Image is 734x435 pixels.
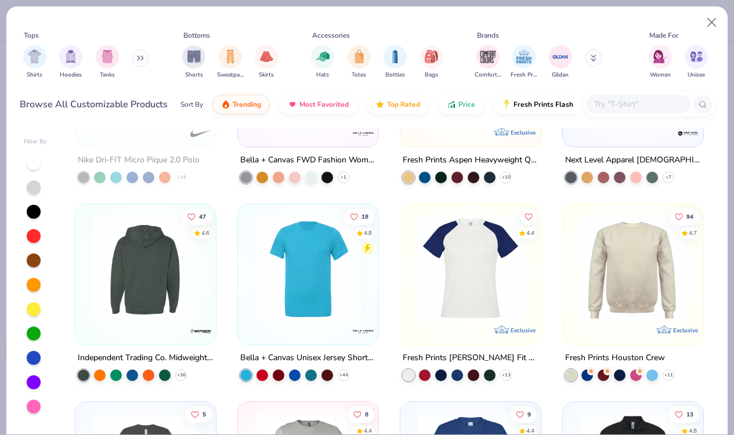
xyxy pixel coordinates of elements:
[224,50,237,63] img: Sweatpants Image
[515,48,533,66] img: Fresh Prints Image
[477,30,499,41] div: Brands
[420,45,443,79] button: filter button
[526,229,534,237] div: 4.4
[677,122,700,145] img: Next Level Apparel logo
[689,229,697,237] div: 4.7
[183,30,210,41] div: Bottoms
[312,30,350,41] div: Accessories
[425,50,437,63] img: Bags Image
[59,45,82,79] div: filter for Hoodies
[182,208,212,224] button: Like
[96,45,119,79] button: filter button
[361,213,368,219] span: 18
[526,426,534,435] div: 4.4
[552,48,569,66] img: Gildan Image
[233,100,261,109] span: Trending
[669,406,699,422] button: Like
[689,426,697,435] div: 4.8
[316,50,330,63] img: Hats Image
[180,99,203,110] div: Sort By
[479,48,497,66] img: Comfort Colors Image
[352,122,375,145] img: Bella + Canvas logo
[688,71,705,79] span: Unisex
[403,153,538,168] div: Fresh Prints Aspen Heavyweight Quarter-Zip
[511,327,536,334] span: Exclusive
[425,71,438,79] span: Bags
[664,372,673,379] span: + 11
[212,95,270,114] button: Trending
[690,50,703,63] img: Unisex Image
[24,30,39,41] div: Tops
[201,229,209,237] div: 4.6
[365,411,368,417] span: 8
[565,351,665,365] div: Fresh Prints Houston Crew
[250,216,367,321] img: 10a0a8bf-8f21-4ecd-81c8-814f1e31d243
[510,406,537,422] button: Like
[367,95,429,114] button: Top Rated
[669,208,699,224] button: Like
[701,12,723,34] button: Close
[389,50,402,63] img: Bottles Image
[384,45,407,79] button: filter button
[240,153,376,168] div: Bella + Canvas FWD Fashion Women's Festival Crop Tank
[412,216,529,321] img: d6d584ca-6ecb-4862-80f9-37d415fce208
[217,45,244,79] button: filter button
[475,45,501,79] div: filter for Comfort Colors
[64,50,77,63] img: Hoodies Image
[348,45,371,79] div: filter for Totes
[514,100,573,109] span: Fresh Prints Flash
[59,45,82,79] button: filter button
[217,71,244,79] span: Sweatpants
[24,137,47,146] div: Filter By
[316,71,329,79] span: Hats
[255,45,278,79] button: filter button
[565,153,701,168] div: Next Level Apparel [DEMOGRAPHIC_DATA]' Festival Cali Crop T-Shirt
[384,45,407,79] div: filter for Bottles
[189,320,212,343] img: Independent Trading Co. logo
[87,216,204,321] img: 68593ca7-b9c8-486a-beab-8dcc4f1aaae8
[387,100,420,109] span: Top Rated
[520,208,537,224] button: Like
[353,50,366,63] img: Totes Image
[185,71,203,79] span: Shorts
[502,372,511,379] span: + 13
[593,97,682,111] input: Try "T-Shirt"
[78,351,214,365] div: Independent Trading Co. Midweight Hooded Sweatshirt
[364,426,372,435] div: 4.4
[182,45,205,79] button: filter button
[511,45,537,79] button: filter button
[403,351,538,365] div: Fresh Prints [PERSON_NAME] Fit Raglan Shirt
[650,71,671,79] span: Women
[221,100,230,109] img: trending.gif
[685,45,708,79] button: filter button
[187,50,201,63] img: Shorts Image
[574,216,692,321] img: f8659b9a-ffcf-4c66-8fab-d697857cb3ac
[177,174,186,181] span: + 14
[203,411,206,417] span: 5
[576,98,619,111] span: 5 day delivery
[653,50,667,63] img: Women Image
[511,45,537,79] div: filter for Fresh Prints
[475,45,501,79] button: filter button
[339,372,348,379] span: + 44
[28,50,41,63] img: Shirts Image
[199,213,206,219] span: 47
[217,45,244,79] div: filter for Sweatpants
[255,45,278,79] div: filter for Skirts
[352,71,366,79] span: Totes
[420,45,443,79] div: filter for Bags
[348,45,371,79] button: filter button
[185,406,212,422] button: Like
[552,71,569,79] span: Gildan
[311,45,334,79] div: filter for Hats
[100,71,115,79] span: Tanks
[288,100,297,109] img: most_fav.gif
[352,320,375,343] img: Bella + Canvas logo
[685,45,708,79] div: filter for Unisex
[299,100,349,109] span: Most Favorited
[189,122,212,145] img: Nike logo
[475,71,501,79] span: Comfort Colors
[666,174,671,181] span: + 7
[341,174,346,181] span: + 1
[649,30,678,41] div: Made For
